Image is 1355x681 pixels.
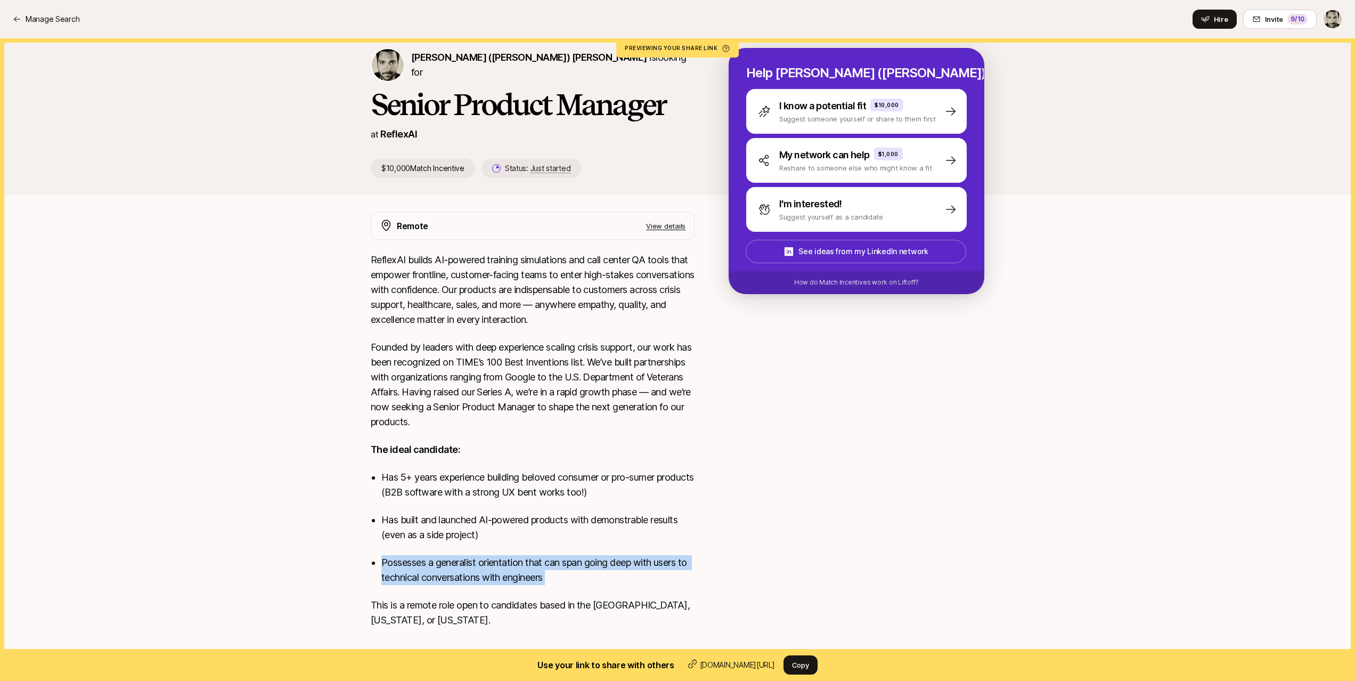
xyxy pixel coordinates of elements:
p: How do Match Incentives work on Liftoff? [794,278,919,287]
p: Suggest someone yourself or share to them first [779,113,936,124]
p: at [371,127,378,141]
span: Invite [1265,14,1283,25]
button: Hire [1193,10,1237,29]
p: Suggest yourself as a candidate [779,212,883,222]
p: Help [PERSON_NAME] ([PERSON_NAME]) hire [746,66,967,80]
p: This is a remote role open to candidates based in the [GEOGRAPHIC_DATA], [US_STATE], or [US_STATE]. [371,598,695,628]
img: Jonathan (Jasper) Sherman-Presser [1324,10,1342,28]
strong: The ideal candidate: [371,444,460,455]
button: See ideas from my LinkedIn network [746,240,966,263]
h2: Use your link to share with others [537,658,674,672]
p: See ideas from my LinkedIn network [798,245,928,258]
button: Jonathan (Jasper) Sherman-Presser [1323,10,1342,29]
p: Previewing your share link [625,45,730,51]
p: Remote [397,219,428,233]
p: My network can help [779,148,870,163]
p: $10,000 Match Incentive [371,159,475,178]
p: is looking for [411,50,695,80]
span: [PERSON_NAME] ([PERSON_NAME]) [PERSON_NAME] [411,52,647,63]
img: Jonathan (Jasper) Sherman-Presser [372,49,404,81]
p: Has 5+ years experience building beloved consumer or pro-sumer products (B2B software with a stro... [381,470,695,500]
p: [DOMAIN_NAME][URL] [700,659,775,671]
p: View details [646,221,685,231]
button: Invite9/10 [1243,10,1317,29]
p: Founded by leaders with deep experience scaling crisis support, our work has been recognized on T... [371,340,695,429]
p: Status: [505,162,570,175]
p: $10,000 [875,101,899,109]
p: Reshare to someone else who might know a fit [779,163,932,173]
p: I'm interested! [779,197,842,212]
a: ReflexAI [380,128,417,140]
p: $1,000 [878,150,899,158]
p: Possesses a generalist orientation that can span going deep with users to technical conversations... [381,555,695,585]
span: Just started [530,164,571,173]
p: ReflexAI builds AI-powered training simulations and call center QA tools that empower frontline, ... [371,253,695,327]
h1: Senior Product Manager [371,88,695,120]
span: Hire [1214,14,1228,25]
p: Has built and launched AI-powered products with demonstrable results (even as a side project) [381,513,695,542]
div: 9 /10 [1287,14,1308,25]
p: I know a potential fit [779,99,866,113]
button: Copy [783,655,818,675]
p: Manage Search [26,13,79,26]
